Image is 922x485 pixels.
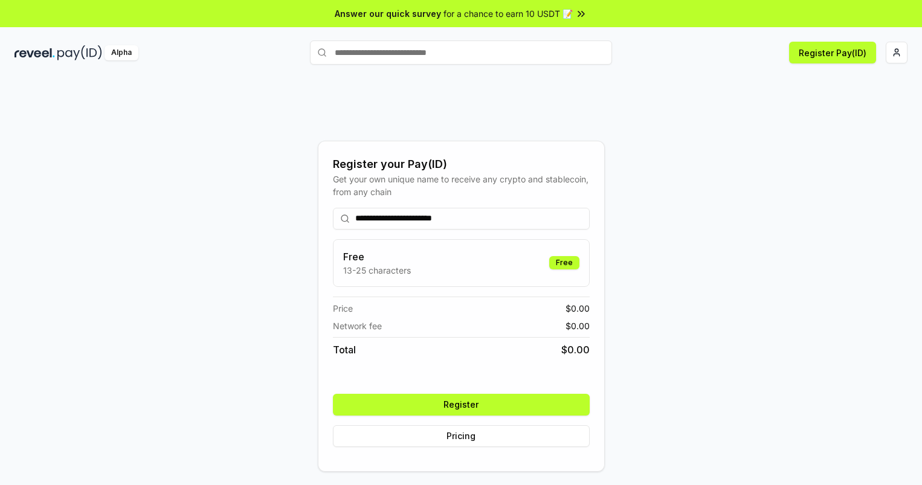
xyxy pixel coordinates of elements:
[333,394,590,416] button: Register
[105,45,138,60] div: Alpha
[566,302,590,315] span: $ 0.00
[333,425,590,447] button: Pricing
[15,45,55,60] img: reveel_dark
[566,320,590,332] span: $ 0.00
[57,45,102,60] img: pay_id
[549,256,579,269] div: Free
[335,7,441,20] span: Answer our quick survey
[343,264,411,277] p: 13-25 characters
[443,7,573,20] span: for a chance to earn 10 USDT 📝
[333,173,590,198] div: Get your own unique name to receive any crypto and stablecoin, from any chain
[333,156,590,173] div: Register your Pay(ID)
[333,302,353,315] span: Price
[789,42,876,63] button: Register Pay(ID)
[333,320,382,332] span: Network fee
[343,249,411,264] h3: Free
[561,342,590,357] span: $ 0.00
[333,342,356,357] span: Total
